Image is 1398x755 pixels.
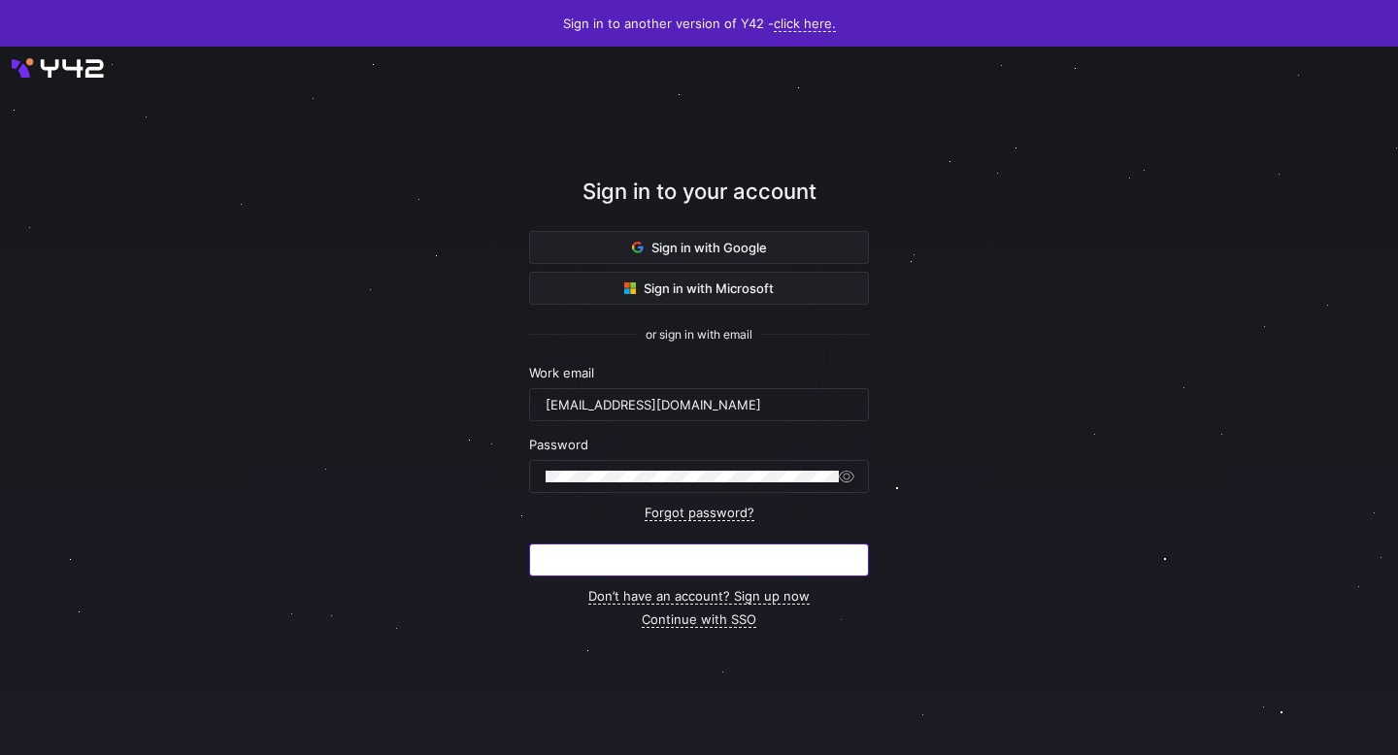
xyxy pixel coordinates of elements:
div: Sign in to your account [529,176,869,231]
a: Forgot password? [645,505,754,521]
span: Sign in with Google [632,240,767,255]
span: Sign in with Microsoft [624,280,774,296]
span: Work email [529,365,594,380]
button: Sign in with Google [529,231,869,264]
button: Sign in with Microsoft [529,272,869,305]
a: click here. [774,16,836,32]
a: Don’t have an account? Sign up now [588,588,810,605]
a: Continue with SSO [642,611,756,628]
span: or sign in with email [646,328,752,342]
span: Password [529,437,588,452]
